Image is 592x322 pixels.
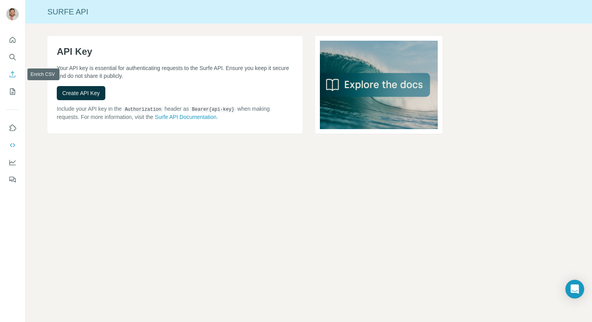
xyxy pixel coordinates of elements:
[57,64,293,80] p: Your API key is essential for authenticating requests to the Surfe API. Ensure you keep it secure...
[57,86,105,100] button: Create API Key
[6,50,19,64] button: Search
[62,89,100,97] span: Create API Key
[6,173,19,187] button: Feedback
[6,33,19,47] button: Quick start
[6,155,19,169] button: Dashboard
[25,6,592,17] div: Surfe API
[190,107,236,112] code: Bearer {api-key}
[565,280,584,299] div: Open Intercom Messenger
[123,107,163,112] code: Authorization
[6,85,19,99] button: My lists
[6,67,19,81] button: Enrich CSV
[6,121,19,135] button: Use Surfe on LinkedIn
[6,138,19,152] button: Use Surfe API
[6,8,19,20] img: Avatar
[57,105,293,121] p: Include your API key in the header as when making requests. For more information, visit the .
[57,45,293,58] h1: API Key
[155,114,217,120] a: Surfe API Documentation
